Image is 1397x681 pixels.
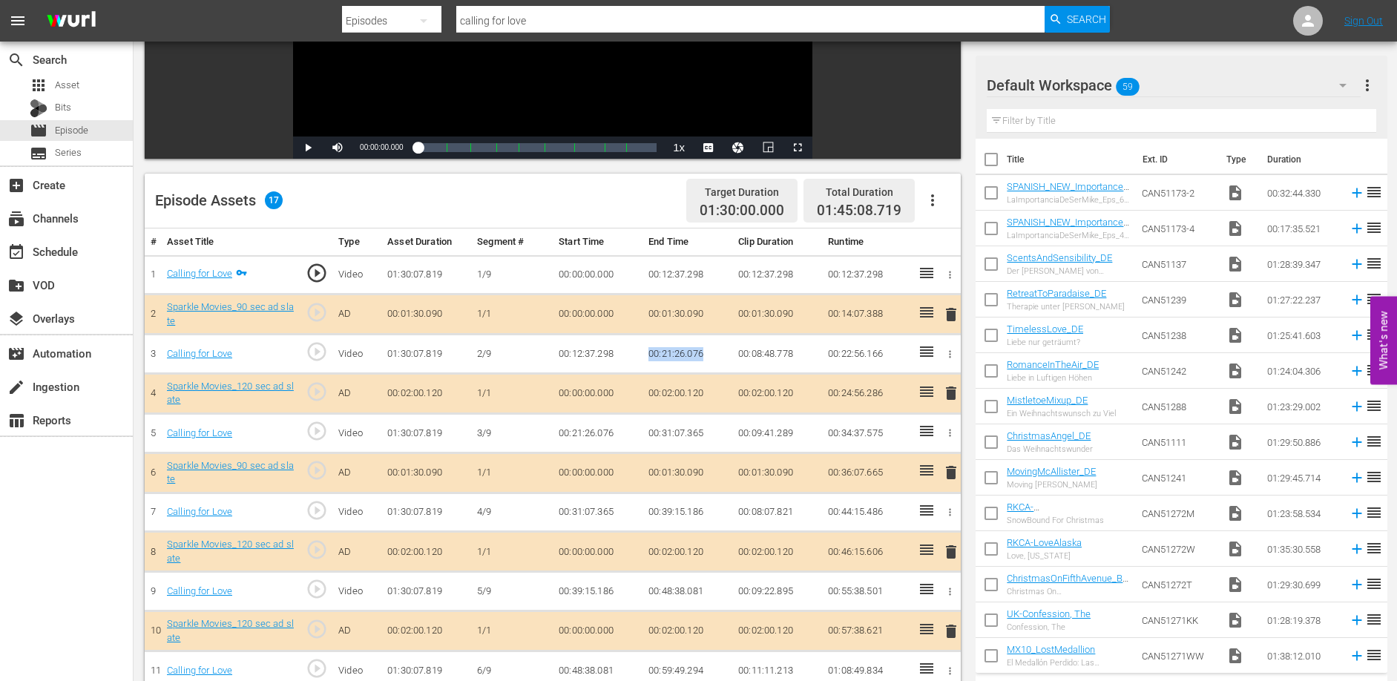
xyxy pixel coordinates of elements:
span: menu [9,12,27,30]
td: 01:25:41.603 [1261,318,1343,353]
span: Series [30,145,47,162]
span: reorder [1365,539,1383,557]
button: Mute [323,136,352,159]
td: 00:02:00.120 [732,532,822,572]
td: 00:21:26.076 [642,335,732,374]
td: 1/1 [471,611,553,651]
td: 00:02:00.120 [732,611,822,651]
td: 1/1 [471,453,553,493]
div: Default Workspace [987,65,1360,106]
th: Asset Duration [381,228,471,256]
a: Calling for Love [167,348,232,359]
svg: Add to Episode [1349,505,1365,522]
span: reorder [1365,361,1383,379]
div: LaImportanciaDeSerMike_Eps_6-10 [1007,195,1129,205]
td: AD [332,611,381,651]
a: Calling for Love [167,268,232,279]
td: 00:12:37.298 [553,335,642,374]
td: 00:12:37.298 [732,255,822,295]
td: 01:27:22.237 [1261,282,1343,318]
td: 00:02:00.120 [381,532,471,572]
div: Liebe nur geträumt? [1007,338,1083,347]
span: Video [1226,184,1244,202]
td: Video [332,255,381,295]
th: End Time [642,228,732,256]
span: play_circle_outline [306,499,328,522]
span: play_circle_outline [306,539,328,561]
td: 00:39:15.186 [553,572,642,611]
span: delete [942,384,960,402]
td: CAN51241 [1136,460,1220,496]
td: 00:24:56.286 [822,373,912,413]
td: 00:36:07.665 [822,453,912,493]
a: RomanceInTheAir_DE [1007,359,1099,370]
a: Sign Out [1344,15,1383,27]
a: Sparkle Movies_120 sec ad slate [167,539,294,564]
button: Fullscreen [783,136,812,159]
span: reorder [1365,397,1383,415]
span: reorder [1365,646,1383,664]
th: # [145,228,161,256]
a: SPANISH_NEW_ImportanceOfBeingMike_Eps_4-6 [1007,217,1129,239]
span: Video [1226,362,1244,380]
td: 01:30:07.819 [381,414,471,453]
td: CAN51173-4 [1136,211,1220,246]
span: Ingestion [7,378,25,396]
td: 00:08:48.778 [732,335,822,374]
button: Open Feedback Widget [1370,297,1397,385]
td: 01:30:07.819 [381,255,471,295]
th: Duration [1258,139,1347,180]
span: Episode [55,123,88,138]
svg: Add to Episode [1349,576,1365,593]
th: Ext. ID [1134,139,1217,180]
td: 00:09:22.895 [732,572,822,611]
td: 00:14:07.388 [822,295,912,335]
button: delete [942,303,960,325]
td: 01:29:45.714 [1261,460,1343,496]
td: 00:00:00.000 [553,532,642,572]
td: 00:31:07.365 [553,493,642,532]
td: CAN51271WW [1136,638,1220,674]
td: 3/9 [471,414,553,453]
span: Video [1226,469,1244,487]
svg: Add to Episode [1349,434,1365,450]
td: 00:39:15.186 [642,493,732,532]
div: Christmas On [GEOGRAPHIC_DATA] [1007,587,1129,596]
td: 00:12:37.298 [822,255,912,295]
a: Sparkle Movies_90 sec ad slate [167,460,294,485]
div: Target Duration [700,182,784,203]
svg: Add to Episode [1349,470,1365,486]
span: play_circle_outline [306,262,328,284]
td: AD [332,295,381,335]
td: CAN51242 [1136,353,1220,389]
td: 00:01:30.090 [381,453,471,493]
a: Sparkle Movies_120 sec ad slate [167,381,294,406]
td: 01:23:58.534 [1261,496,1343,531]
a: MovingMcAllister_DE [1007,466,1096,477]
span: Video [1226,291,1244,309]
td: 00:31:07.365 [642,414,732,453]
span: reorder [1365,468,1383,486]
span: play_circle_outline [306,420,328,442]
td: 8 [145,532,161,572]
td: 00:57:38.621 [822,611,912,651]
span: play_circle_outline [306,459,328,481]
span: Video [1226,504,1244,522]
span: delete [942,543,960,561]
button: more_vert [1358,68,1376,103]
span: Asset [30,76,47,94]
td: 00:01:30.090 [381,295,471,335]
a: RetreatToParadaise_DE [1007,288,1106,299]
td: 5/9 [471,572,553,611]
span: Video [1226,576,1244,593]
span: 59 [1117,71,1140,102]
td: CAN51239 [1136,282,1220,318]
span: reorder [1365,254,1383,272]
span: Create [7,177,25,194]
td: 2 [145,295,161,335]
div: Progress Bar [418,143,657,152]
td: 00:02:00.120 [381,611,471,651]
td: 00:02:00.120 [642,373,732,413]
span: play_circle_outline [306,657,328,680]
a: MX10_LostMedallion [1007,644,1095,655]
